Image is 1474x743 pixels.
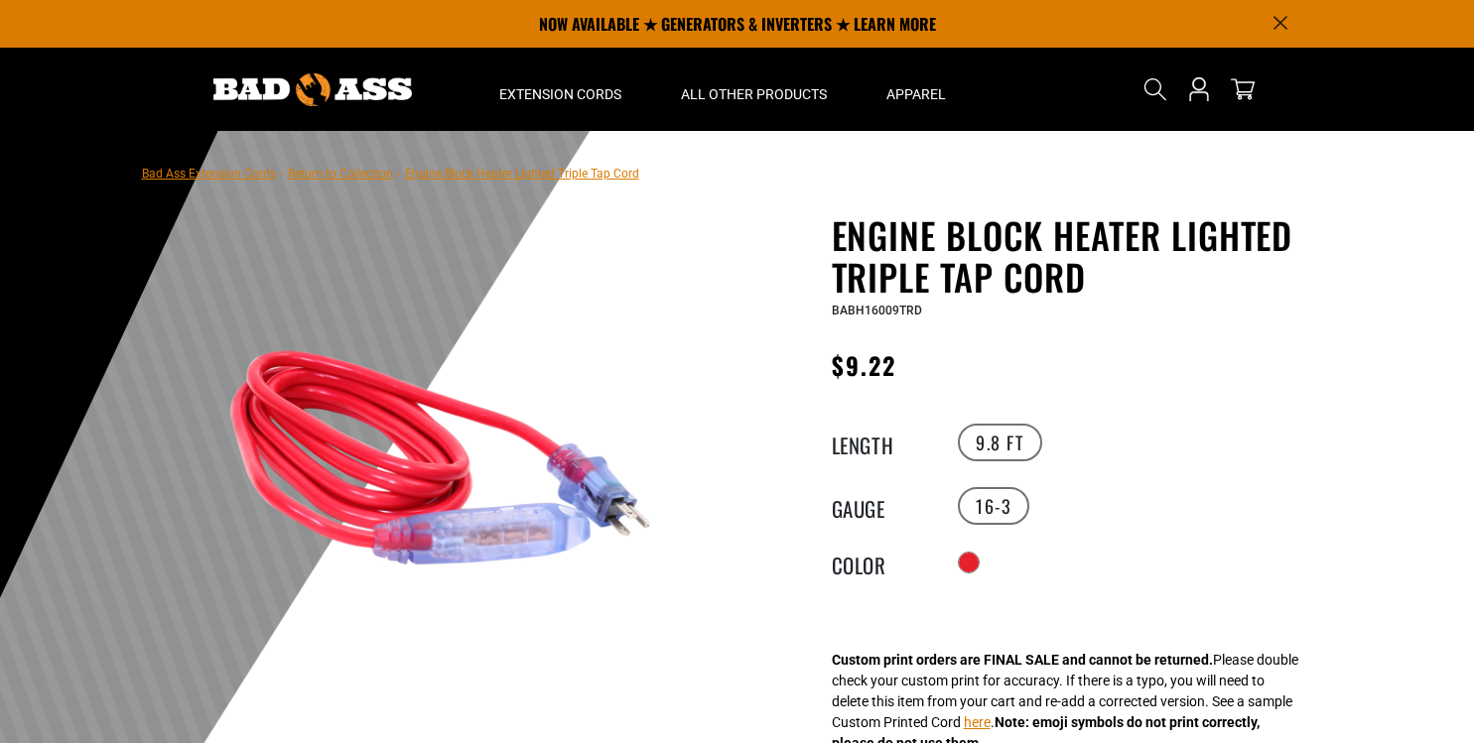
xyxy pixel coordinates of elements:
[886,85,946,103] span: Apparel
[213,73,412,106] img: Bad Ass Extension Cords
[958,487,1029,525] label: 16-3
[832,652,1213,668] strong: Custom print orders are FINAL SALE and cannot be returned.
[832,347,896,383] span: $9.22
[832,430,931,455] legend: Length
[280,167,284,181] span: ›
[142,167,276,181] a: Bad Ass Extension Cords
[832,304,922,317] span: BABH16009TRD
[499,85,621,103] span: Extension Cords
[832,214,1318,298] h1: Engine Block Heater Lighted Triple Tap Cord
[142,161,639,185] nav: breadcrumbs
[651,48,857,131] summary: All Other Products
[958,424,1042,461] label: 9.8 FT
[469,48,651,131] summary: Extension Cords
[857,48,976,131] summary: Apparel
[832,550,931,575] legend: Color
[964,712,991,733] button: here
[681,85,827,103] span: All Other Products
[288,167,393,181] a: Return to Collection
[405,167,639,181] span: Engine Block Heater Lighted Triple Tap Cord
[397,167,401,181] span: ›
[832,493,931,519] legend: Gauge
[1139,73,1171,105] summary: Search
[201,218,680,697] img: red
